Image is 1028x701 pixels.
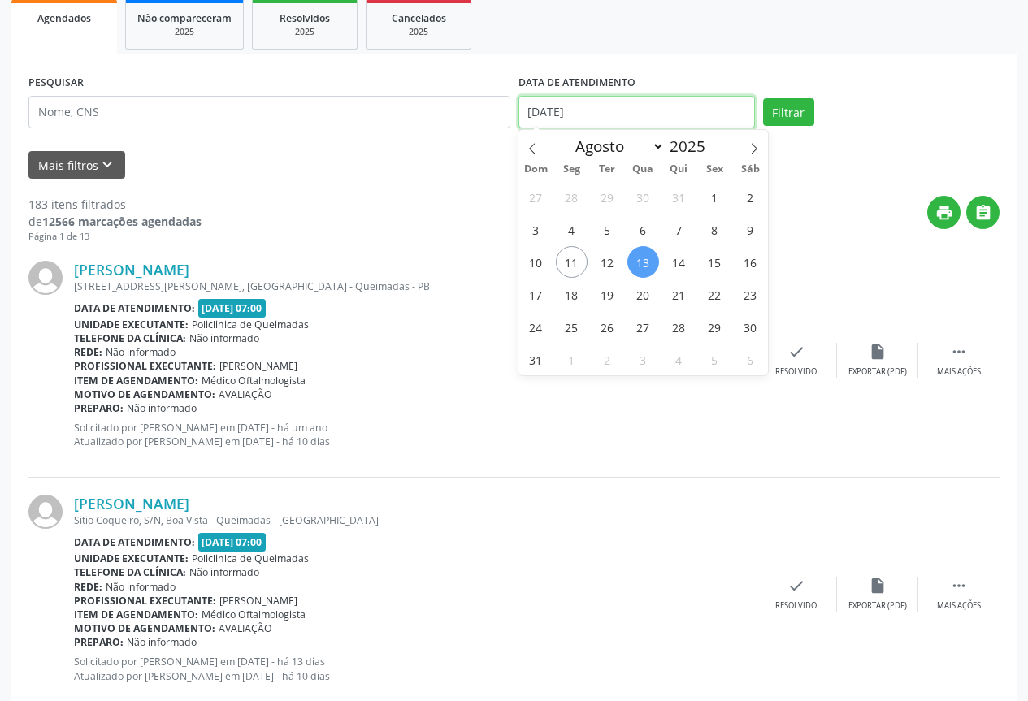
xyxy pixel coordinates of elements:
i: insert_drive_file [869,577,887,595]
div: [STREET_ADDRESS][PERSON_NAME], [GEOGRAPHIC_DATA] - Queimadas - PB [74,279,756,293]
span: Agosto 28, 2025 [663,311,695,343]
p: Solicitado por [PERSON_NAME] em [DATE] - há um ano Atualizado por [PERSON_NAME] em [DATE] - há 10... [74,421,756,448]
b: Preparo: [74,401,124,415]
span: Agosto 21, 2025 [663,279,695,310]
span: Agosto 24, 2025 [520,311,552,343]
select: Month [568,135,666,158]
span: Agosto 11, 2025 [556,246,588,278]
b: Motivo de agendamento: [74,621,215,635]
span: Setembro 5, 2025 [699,344,731,375]
div: Resolvido [775,366,817,378]
i: print [935,204,953,222]
span: Agosto 23, 2025 [735,279,766,310]
span: Agosto 6, 2025 [627,214,659,245]
input: Nome, CNS [28,96,510,128]
label: DATA DE ATENDIMENTO [518,71,635,96]
span: Médico Oftalmologista [202,608,306,621]
span: Agosto 30, 2025 [735,311,766,343]
b: Preparo: [74,635,124,649]
span: Agosto 17, 2025 [520,279,552,310]
span: Agosto 9, 2025 [735,214,766,245]
span: Agosto 14, 2025 [663,246,695,278]
span: AVALIAÇÃO [219,621,272,635]
span: Agosto 12, 2025 [592,246,623,278]
b: Unidade executante: [74,552,189,565]
span: Agendados [37,11,91,25]
b: Profissional executante: [74,359,216,373]
span: Agosto 26, 2025 [592,311,623,343]
span: Seg [553,164,589,175]
a: [PERSON_NAME] [74,261,189,279]
div: Mais ações [937,366,981,378]
button: print [927,196,961,229]
i:  [974,204,992,222]
b: Telefone da clínica: [74,331,186,345]
span: Agosto 8, 2025 [699,214,731,245]
span: Julho 31, 2025 [663,181,695,213]
div: Mais ações [937,600,981,612]
i:  [950,577,968,595]
div: Exportar (PDF) [848,600,907,612]
span: Agosto 3, 2025 [520,214,552,245]
span: Policlinica de Queimadas [192,552,309,565]
img: img [28,495,63,529]
span: Dom [518,164,554,175]
i: insert_drive_file [869,343,887,361]
i: check [787,343,805,361]
div: Página 1 de 13 [28,230,202,244]
b: Data de atendimento: [74,535,195,549]
span: Não informado [189,331,259,345]
span: Agosto 16, 2025 [735,246,766,278]
span: Setembro 1, 2025 [556,344,588,375]
span: Agosto 4, 2025 [556,214,588,245]
span: Não informado [106,580,176,594]
span: Agosto 18, 2025 [556,279,588,310]
span: [DATE] 07:00 [198,533,267,552]
img: img [28,261,63,295]
span: Agosto 7, 2025 [663,214,695,245]
span: Não compareceram [137,11,232,25]
i:  [950,343,968,361]
span: Agosto 20, 2025 [627,279,659,310]
i: check [787,577,805,595]
span: [PERSON_NAME] [219,359,297,373]
span: Agosto 29, 2025 [699,311,731,343]
div: Sitio Coqueiro, S/N, Boa Vista - Queimadas - [GEOGRAPHIC_DATA] [74,513,756,527]
div: 183 itens filtrados [28,196,202,213]
span: Cancelados [392,11,446,25]
div: Exportar (PDF) [848,366,907,378]
button:  [966,196,1000,229]
span: Julho 27, 2025 [520,181,552,213]
span: AVALIAÇÃO [219,387,272,401]
span: Agosto 2, 2025 [735,181,766,213]
span: Sáb [732,164,768,175]
b: Profissional executante: [74,594,216,608]
b: Rede: [74,345,102,359]
a: [PERSON_NAME] [74,495,189,513]
span: Agosto 5, 2025 [592,214,623,245]
span: Agosto 19, 2025 [592,279,623,310]
span: Agosto 10, 2025 [520,246,552,278]
span: Agosto 13, 2025 [627,246,659,278]
span: Sex [696,164,732,175]
div: 2025 [378,26,459,38]
span: Setembro 4, 2025 [663,344,695,375]
span: Agosto 15, 2025 [699,246,731,278]
button: Filtrar [763,98,814,126]
p: Solicitado por [PERSON_NAME] em [DATE] - há 13 dias Atualizado por [PERSON_NAME] em [DATE] - há 1... [74,655,756,682]
span: Julho 29, 2025 [592,181,623,213]
span: Setembro 2, 2025 [592,344,623,375]
span: Qui [661,164,696,175]
span: [PERSON_NAME] [219,594,297,608]
span: Setembro 3, 2025 [627,344,659,375]
button: Mais filtroskeyboard_arrow_down [28,151,125,180]
b: Data de atendimento: [74,301,195,315]
div: 2025 [137,26,232,38]
span: Julho 30, 2025 [627,181,659,213]
b: Unidade executante: [74,318,189,331]
span: Não informado [106,345,176,359]
span: Agosto 1, 2025 [699,181,731,213]
div: de [28,213,202,230]
span: Agosto 31, 2025 [520,344,552,375]
b: Item de agendamento: [74,608,198,621]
